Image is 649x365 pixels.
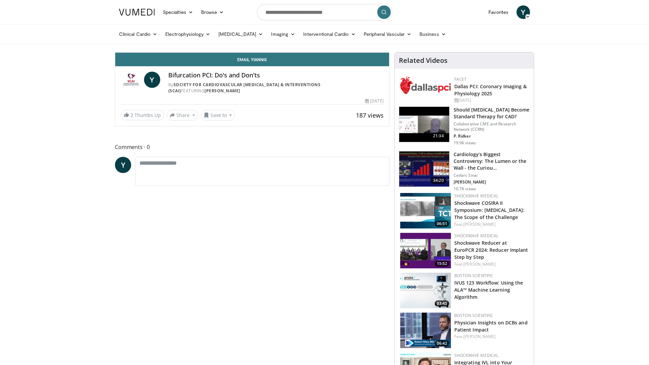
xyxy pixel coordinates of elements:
[115,52,389,53] video-js: Video Player
[168,72,384,79] h4: Bifurcation PCI: Do's and Don'ts
[159,5,197,19] a: Specialties
[463,221,496,227] a: [PERSON_NAME]
[168,82,384,94] div: By FEATURING
[400,193,451,228] img: c35ce14a-3a80-4fd3-b91e-c59d4b4f33e6.150x105_q85_crop-smart_upscale.jpg
[430,177,447,184] span: 34:20
[214,27,267,41] a: [MEDICAL_DATA]
[399,151,449,187] img: d453240d-5894-4336-be61-abca2891f366.150x105_q85_crop-smart_upscale.jpg
[197,5,228,19] a: Browse
[454,352,499,358] a: Shockwave Medical
[400,273,451,308] a: 03:45
[400,233,451,268] img: fadbcca3-3c72-4f96-a40d-f2c885e80660.150x105_q85_crop-smart_upscale.jpg
[168,82,321,94] a: Society for Cardiovascular [MEDICAL_DATA] & Interventions (SCAI)
[400,313,451,348] a: 06:42
[454,240,528,260] a: Shockwave Reducer at EuroPCR 2024: Reducer Implant Step by Step
[167,110,198,121] button: Share
[454,97,528,103] div: [DATE]
[205,88,240,94] a: [PERSON_NAME]
[400,273,451,308] img: a66c217a-745f-4867-a66f-0c610c99ad03.150x105_q85_crop-smart_upscale.jpg
[463,261,496,267] a: [PERSON_NAME]
[267,27,299,41] a: Imaging
[454,313,494,318] a: Boston Scientific
[454,221,528,227] div: Feat.
[201,110,235,121] button: Save to
[400,76,451,94] img: 939357b5-304e-4393-95de-08c51a3c5e2a.png.150x105_q85_autocrop_double_scale_upscale_version-0.2.png
[415,27,450,41] a: Business
[463,334,496,339] a: [PERSON_NAME]
[454,186,476,192] p: 10.7K views
[454,173,530,178] p: Cedars Sinai
[299,27,360,41] a: Interventional Cardio
[121,72,141,88] img: Society for Cardiovascular Angiography & Interventions (SCAI)
[400,233,451,268] a: 15:52
[161,27,214,41] a: Electrophysiology
[454,121,530,132] p: Collaborative CME and Research Network (CCRN)
[454,273,494,278] a: Boston Scientific
[121,110,164,120] a: 2 Thumbs Up
[399,56,448,65] h4: Related Videos
[454,193,499,199] a: Shockwave Medical
[435,300,449,307] span: 03:45
[115,27,161,41] a: Clinical Cardio
[365,98,383,104] div: [DATE]
[119,9,155,16] img: VuMedi Logo
[400,193,451,228] a: 06:51
[454,279,523,300] a: IVUS 123 Workflow: Using the ALA™ Machine Learning Algorithm
[516,5,530,19] a: Y
[435,261,449,267] span: 15:52
[484,5,512,19] a: Favorites
[454,261,528,267] div: Feat.
[399,106,530,146] a: 21:34 Should [MEDICAL_DATA] Become Standard Therapy for CAD? Collaborative CME and Research Netwo...
[454,179,530,185] p: [PERSON_NAME]
[400,313,451,348] img: 3d4c4166-a96d-499e-9f9b-63b7ac983da6.png.150x105_q85_crop-smart_upscale.png
[435,340,449,346] span: 06:42
[360,27,415,41] a: Peripheral Vascular
[454,319,528,333] a: Physician Insights on DCBs and Patient Impact
[430,132,447,139] span: 21:34
[454,133,530,139] p: P. Ridker
[115,53,389,66] a: Email Yiannis
[454,140,476,146] p: 19.9K views
[454,106,530,120] h3: Should [MEDICAL_DATA] Become Standard Therapy for CAD?
[356,111,384,119] span: 187 views
[454,233,499,239] a: Shockwave Medical
[454,151,530,171] h3: Cardiology’s Biggest Controversy: The Lumen or the Wall - the Curiou…
[399,151,530,192] a: 34:20 Cardiology’s Biggest Controversy: The Lumen or the Wall - the Curiou… Cedars Sinai [PERSON_...
[115,157,131,173] a: Y
[144,72,160,88] a: Y
[130,112,133,118] span: 2
[454,334,528,340] div: Feat.
[454,200,525,220] a: Shockwave COSIRA II Symposium: [MEDICAL_DATA]: The Scope of the Challenge
[454,76,467,82] a: FACET
[257,4,392,20] input: Search topics, interventions
[454,83,527,97] a: Dallas PCI: Coronary Imaging & Physiology 2025
[435,221,449,227] span: 06:51
[399,107,449,142] img: eb63832d-2f75-457d-8c1a-bbdc90eb409c.150x105_q85_crop-smart_upscale.jpg
[115,143,389,151] span: Comments 0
